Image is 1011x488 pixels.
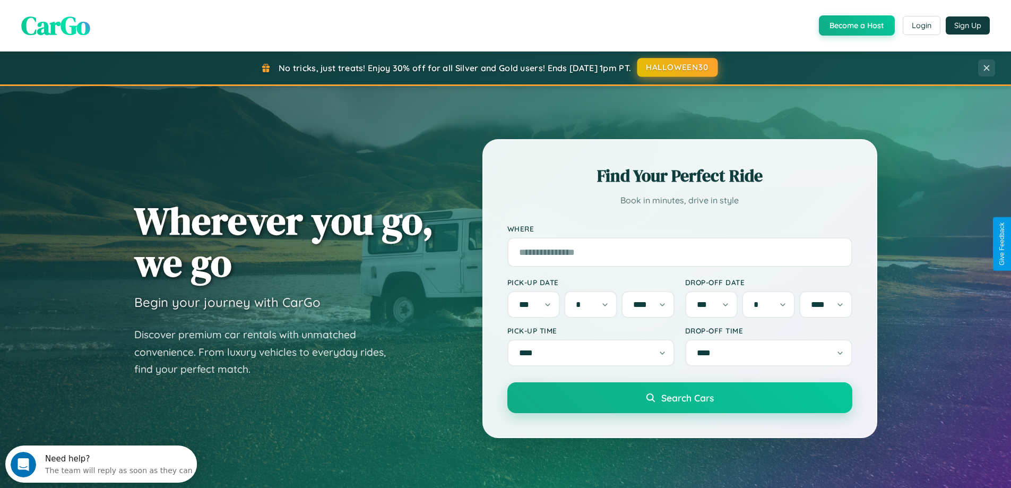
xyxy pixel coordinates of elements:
[4,4,197,33] div: Open Intercom Messenger
[903,16,940,35] button: Login
[134,326,400,378] p: Discover premium car rentals with unmatched convenience. From luxury vehicles to everyday rides, ...
[134,200,434,284] h1: Wherever you go, we go
[40,9,187,18] div: Need help?
[5,446,197,483] iframe: Intercom live chat discovery launcher
[685,278,852,287] label: Drop-off Date
[637,58,718,77] button: HALLOWEEN30
[507,164,852,187] h2: Find Your Perfect Ride
[507,382,852,413] button: Search Cars
[507,326,675,335] label: Pick-up Time
[661,392,714,404] span: Search Cars
[507,224,852,233] label: Where
[998,222,1006,266] div: Give Feedback
[21,8,90,43] span: CarGo
[11,452,36,477] iframe: Intercom live chat
[819,15,895,36] button: Become a Host
[946,16,990,35] button: Sign Up
[279,63,631,73] span: No tricks, just treats! Enjoy 30% off for all Silver and Gold users! Ends [DATE] 1pm PT.
[507,278,675,287] label: Pick-up Date
[685,326,852,335] label: Drop-off Time
[134,294,321,310] h3: Begin your journey with CarGo
[40,18,187,29] div: The team will reply as soon as they can
[507,193,852,208] p: Book in minutes, drive in style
